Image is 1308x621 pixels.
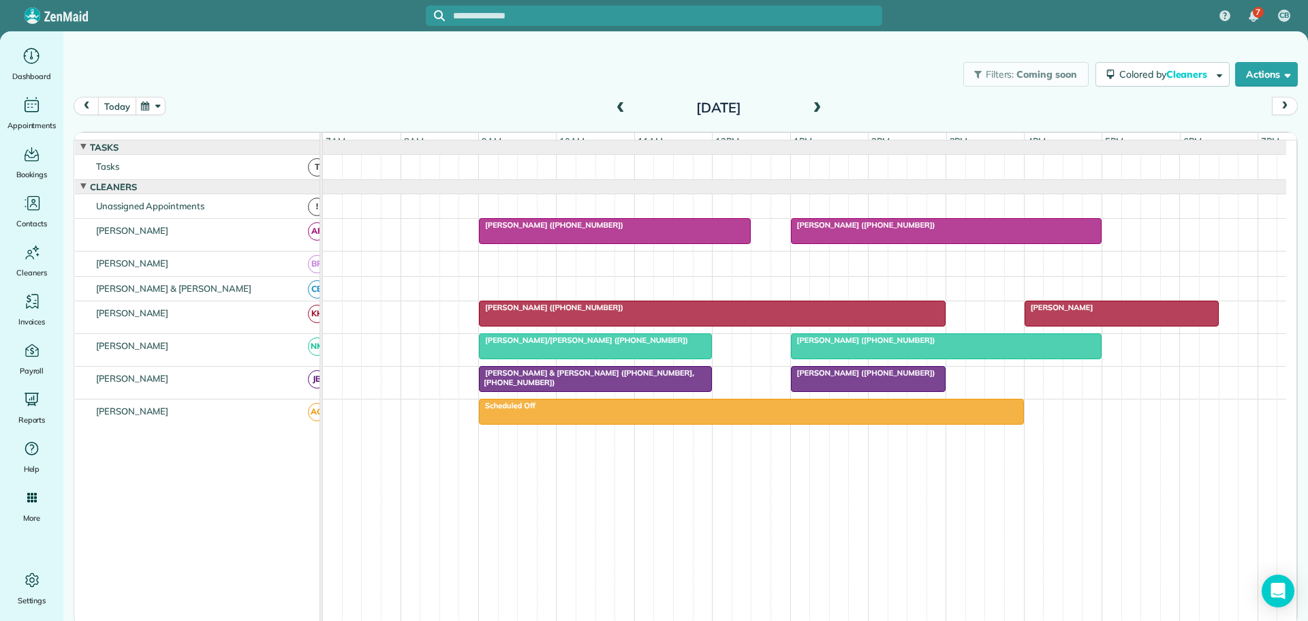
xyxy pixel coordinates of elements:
span: [PERSON_NAME] [93,258,172,269]
span: 7pm [1258,136,1282,147]
span: [PERSON_NAME] & [PERSON_NAME] ([PHONE_NUMBER], [PHONE_NUMBER]) [478,368,694,387]
span: 2pm [869,136,892,147]
a: Invoices [5,290,58,329]
span: [PERSON_NAME] [1024,303,1094,312]
span: KH [308,305,326,323]
svg: Focus search [434,10,445,21]
span: JB [308,370,326,389]
span: Tasks [87,142,121,153]
span: AG [308,403,326,421]
div: Open Intercom Messenger [1262,575,1294,607]
span: CB [308,280,326,299]
span: Settings [18,594,46,607]
span: 12pm [713,136,742,147]
span: AF [308,222,326,241]
span: T [308,158,326,177]
a: Payroll [5,339,58,378]
span: Contacts [16,217,47,230]
button: today [98,97,136,115]
span: [PERSON_NAME] [93,340,172,351]
a: Cleaners [5,241,58,279]
a: Appointments [5,94,58,132]
button: prev [74,97,99,115]
span: ! [308,198,326,216]
button: Focus search [426,10,445,21]
span: [PERSON_NAME] ([PHONE_NUMBER]) [790,368,936,378]
a: Reports [5,389,58,427]
span: 8am [401,136,426,147]
span: BR [308,255,326,273]
h2: [DATE] [634,100,804,115]
span: [PERSON_NAME] [93,373,172,384]
span: Appointments [7,119,57,132]
span: 11am [635,136,666,147]
button: Actions [1235,62,1298,87]
a: Contacts [5,192,58,230]
span: 5pm [1102,136,1126,147]
a: Dashboard [5,45,58,83]
span: [PERSON_NAME] ([PHONE_NUMBER]) [790,335,936,345]
span: Bookings [16,168,48,181]
span: [PERSON_NAME] ([PHONE_NUMBER]) [790,220,936,230]
span: 6pm [1181,136,1204,147]
span: More [23,511,40,525]
span: Filters: [986,68,1014,80]
a: Settings [5,569,58,607]
span: [PERSON_NAME] [93,225,172,236]
button: next [1272,97,1298,115]
span: [PERSON_NAME]/[PERSON_NAME] ([PHONE_NUMBER]) [478,335,689,345]
span: Colored by [1119,68,1212,80]
span: Help [24,462,40,476]
button: Colored byCleaners [1095,62,1230,87]
span: 3pm [947,136,971,147]
span: Scheduled Off [478,401,536,410]
span: Reports [18,413,46,427]
span: [PERSON_NAME] [93,307,172,318]
span: NM [308,337,326,356]
span: Cleaners [87,181,140,192]
span: Cleaners [16,266,47,279]
span: 10am [557,136,587,147]
span: [PERSON_NAME] [93,406,172,416]
span: Payroll [20,364,44,378]
span: Dashboard [12,70,51,83]
span: 9am [479,136,504,147]
div: 7 unread notifications [1239,1,1268,31]
span: [PERSON_NAME] & [PERSON_NAME] [93,283,254,294]
span: Tasks [93,161,122,172]
span: [PERSON_NAME] ([PHONE_NUMBER]) [478,220,624,230]
span: Cleaners [1166,68,1210,80]
span: Invoices [18,315,46,329]
span: [PERSON_NAME] ([PHONE_NUMBER]) [478,303,624,312]
span: Coming soon [1016,68,1078,80]
span: 4pm [1025,136,1048,147]
span: CB [1279,10,1289,21]
span: 7am [323,136,348,147]
a: Bookings [5,143,58,181]
span: 7 [1256,7,1260,18]
span: Unassigned Appointments [93,200,207,211]
a: Help [5,438,58,476]
span: 1pm [791,136,815,147]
